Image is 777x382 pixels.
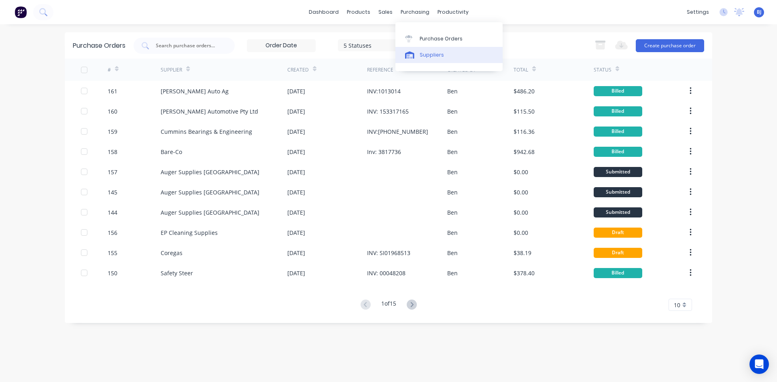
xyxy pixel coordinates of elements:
[287,208,305,217] div: [DATE]
[514,87,535,95] div: $486.20
[683,6,713,18] div: settings
[594,248,642,258] div: Draft
[73,41,125,51] div: Purchase Orders
[514,249,531,257] div: $38.19
[287,228,305,237] div: [DATE]
[395,47,503,63] a: Suppliers
[447,148,458,156] div: Ben
[514,127,535,136] div: $116.36
[594,106,642,116] div: Billed
[287,66,309,74] div: Created
[108,87,117,95] div: 161
[287,107,305,116] div: [DATE]
[420,35,463,42] div: Purchase Orders
[287,148,305,156] div: [DATE]
[594,187,642,197] div: Submitted
[514,269,535,277] div: $378.40
[594,147,642,157] div: Billed
[749,355,769,374] div: Open Intercom Messenger
[447,127,458,136] div: Ben
[367,269,405,277] div: INV: 00048208
[287,188,305,196] div: [DATE]
[447,168,458,176] div: Ben
[287,249,305,257] div: [DATE]
[108,208,117,217] div: 144
[594,86,642,96] div: Billed
[108,66,111,74] div: #
[594,228,642,238] div: Draft
[447,87,458,95] div: Ben
[155,42,222,50] input: Search purchase orders...
[161,66,182,74] div: Supplier
[161,249,183,257] div: Coregas
[757,8,762,16] span: BJ
[161,208,259,217] div: Auger Supplies [GEOGRAPHIC_DATA]
[514,228,528,237] div: $0.00
[381,299,396,311] div: 1 of 15
[367,148,401,156] div: Inv: 3817736
[108,127,117,136] div: 159
[514,148,535,156] div: $942.68
[287,127,305,136] div: [DATE]
[447,228,458,237] div: Ben
[287,87,305,95] div: [DATE]
[161,188,259,196] div: Auger Supplies [GEOGRAPHIC_DATA]
[636,39,704,52] button: Create purchase order
[161,127,252,136] div: Cummins Bearings & Engineering
[367,107,409,116] div: INV: 153317165
[514,188,528,196] div: $0.00
[367,87,401,95] div: INV:1013014
[305,6,343,18] a: dashboard
[514,107,535,116] div: $115.50
[161,87,229,95] div: [PERSON_NAME] Auto Ag
[594,66,611,74] div: Status
[108,107,117,116] div: 160
[367,249,410,257] div: INV: SI01968513
[108,269,117,277] div: 150
[397,6,433,18] div: purchasing
[367,127,428,136] div: INV:[PHONE_NUMBER]
[344,41,401,49] div: 5 Statuses
[108,249,117,257] div: 155
[514,168,528,176] div: $0.00
[447,249,458,257] div: Ben
[287,168,305,176] div: [DATE]
[108,228,117,237] div: 156
[674,301,680,309] span: 10
[447,188,458,196] div: Ben
[433,6,473,18] div: productivity
[108,188,117,196] div: 145
[343,6,374,18] div: products
[594,127,642,137] div: Billed
[374,6,397,18] div: sales
[161,269,193,277] div: Safety Steer
[594,167,642,177] div: Submitted
[594,268,642,278] div: Billed
[161,148,182,156] div: Bare-Co
[594,207,642,217] div: Submitted
[247,40,315,52] input: Order Date
[514,66,528,74] div: Total
[287,269,305,277] div: [DATE]
[395,30,503,46] a: Purchase Orders
[447,208,458,217] div: Ben
[108,148,117,156] div: 158
[161,107,258,116] div: [PERSON_NAME] Automotive Pty Ltd
[161,228,218,237] div: EP Cleaning Supplies
[447,107,458,116] div: Ben
[514,208,528,217] div: $0.00
[447,269,458,277] div: Ben
[420,51,444,59] div: Suppliers
[15,6,27,18] img: Factory
[367,66,393,74] div: Reference
[108,168,117,176] div: 157
[161,168,259,176] div: Auger Supplies [GEOGRAPHIC_DATA]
